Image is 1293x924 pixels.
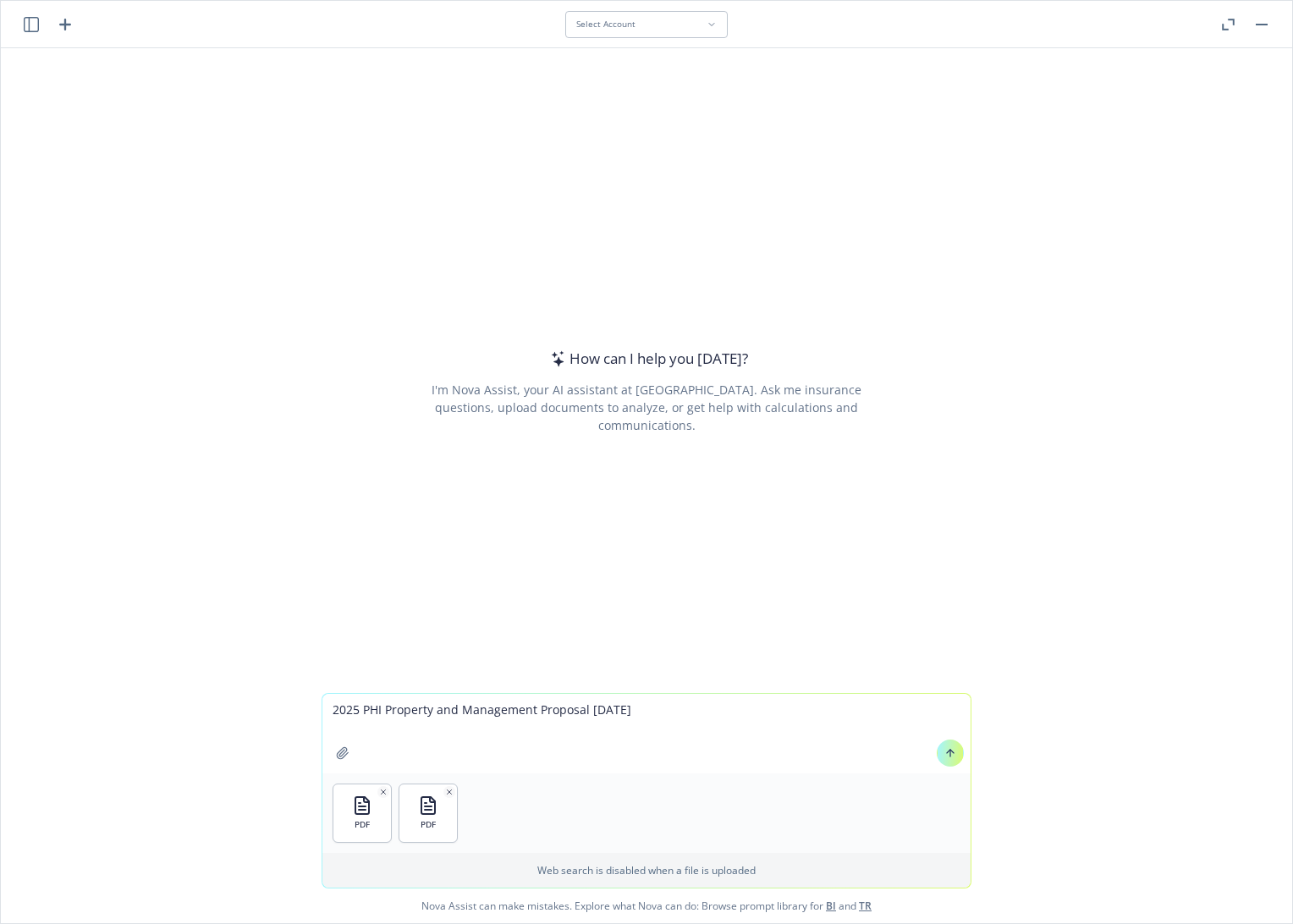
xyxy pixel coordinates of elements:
button: Select Account [565,11,728,38]
div: How can I help you [DATE]? [546,348,748,370]
button: PDF [333,784,391,842]
span: PDF [355,819,370,830]
span: PDF [421,819,436,830]
button: PDF [399,784,457,842]
p: Web search is disabled when a file is uploaded [333,863,960,877]
div: I'm Nova Assist, your AI assistant at [GEOGRAPHIC_DATA]. Ask me insurance questions, upload docum... [408,381,884,434]
span: Select Account [576,19,635,30]
textarea: 2025 PHI Property and Management Proposal [DATE] [322,694,971,773]
a: TR [859,899,872,913]
a: BI [826,899,836,913]
span: Nova Assist can make mistakes. Explore what Nova can do: Browse prompt library for and [8,888,1285,923]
